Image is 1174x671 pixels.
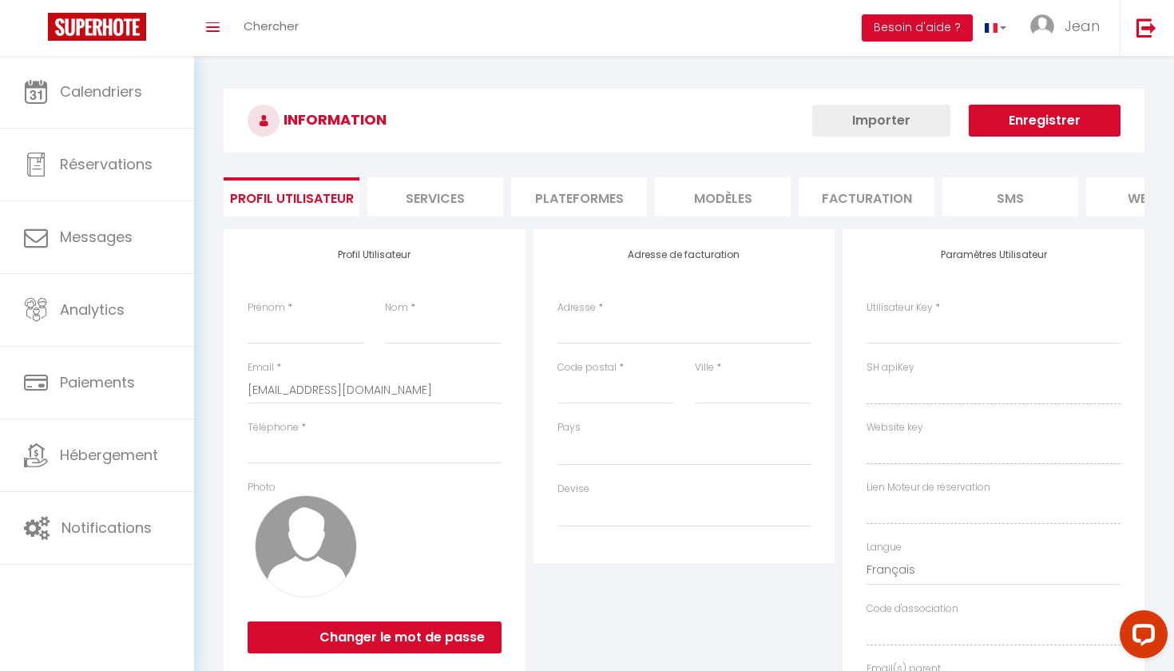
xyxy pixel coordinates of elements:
button: Besoin d'aide ? [862,14,973,42]
label: Devise [557,482,589,497]
span: Chercher [244,18,299,34]
label: Pays [557,420,581,435]
label: Utilisateur Key [867,300,933,316]
label: Photo [248,480,276,495]
button: Importer [812,105,950,137]
span: Notifications [61,518,152,538]
img: avatar.png [255,495,357,598]
li: MODÈLES [655,177,791,216]
label: Adresse [557,300,596,316]
button: Changer le mot de passe [248,621,502,653]
li: SMS [942,177,1078,216]
h3: INFORMATION [224,89,1144,153]
label: Ville [695,360,714,375]
li: Plateformes [511,177,647,216]
li: Services [367,177,503,216]
h4: Adresse de facturation [557,249,811,260]
h4: Profil Utilisateur [248,249,502,260]
button: Enregistrer [969,105,1120,137]
img: Super Booking [48,13,146,41]
label: Email [248,360,274,375]
label: Code d'association [867,602,958,617]
img: logout [1136,18,1156,38]
label: Website key [867,420,923,435]
h4: Paramètres Utilisateur [867,249,1120,260]
li: Profil Utilisateur [224,177,359,216]
span: Analytics [60,300,125,320]
span: Paiements [60,372,135,392]
label: SH apiKey [867,360,914,375]
label: Téléphone [248,420,299,435]
li: Facturation [799,177,934,216]
label: Langue [867,540,902,555]
label: Lien Moteur de réservation [867,480,990,495]
span: Jean [1065,16,1100,36]
label: Code postal [557,360,617,375]
iframe: LiveChat chat widget [1107,604,1174,671]
label: Prénom [248,300,285,316]
span: Messages [60,227,133,247]
span: Hébergement [60,445,158,465]
span: Calendriers [60,81,142,101]
img: ... [1030,14,1054,38]
span: Réservations [60,154,153,174]
label: Nom [385,300,408,316]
